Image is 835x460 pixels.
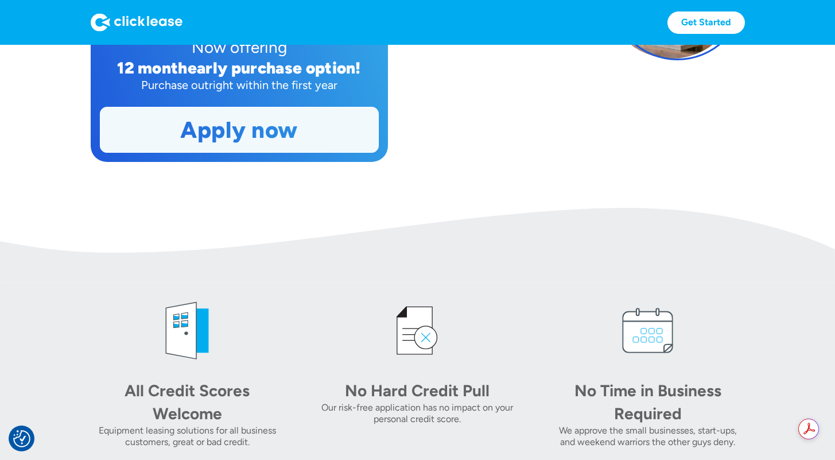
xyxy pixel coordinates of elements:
[100,77,379,93] div: Purchase outright within the first year
[337,379,498,402] div: No Hard Credit Pull
[100,36,379,59] div: Now offering
[188,58,361,78] div: early purchase option!
[13,430,30,447] button: Consent Preferences
[568,379,728,425] div: No Time in Business Required
[153,296,222,365] img: welcome icon
[383,296,452,365] img: credit icon
[613,296,682,365] img: calendar icon
[91,13,182,32] img: Logo
[117,58,188,78] div: 12 month
[100,107,378,152] a: Apply now
[551,425,744,448] div: We approve the small businesses, start-ups, and weekend warriors the other guys deny.
[667,11,745,34] a: Get Started
[13,430,30,447] img: Revisit consent button
[91,425,284,448] div: Equipment leasing solutions for all business customers, great or bad credit.
[321,402,514,425] div: Our risk-free application has no impact on your personal credit score.
[107,379,267,425] div: All Credit Scores Welcome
